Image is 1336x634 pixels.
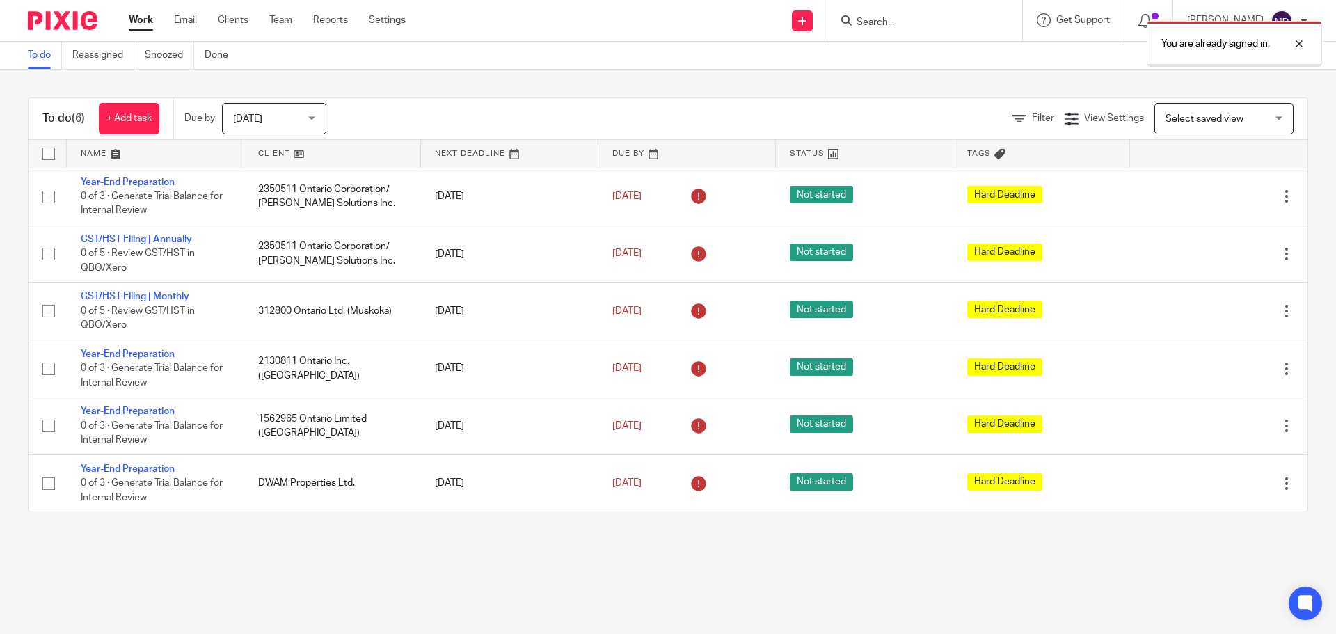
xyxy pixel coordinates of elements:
[244,168,422,225] td: 2350511 Ontario Corporation/ [PERSON_NAME] Solutions Inc.
[205,42,239,69] a: Done
[81,421,223,445] span: 0 of 3 · Generate Trial Balance for Internal Review
[174,13,197,27] a: Email
[421,168,598,225] td: [DATE]
[81,464,175,474] a: Year-End Preparation
[967,150,991,157] span: Tags
[81,363,223,388] span: 0 of 3 · Generate Trial Balance for Internal Review
[790,358,853,376] span: Not started
[967,244,1042,261] span: Hard Deadline
[1084,113,1144,123] span: View Settings
[81,292,189,301] a: GST/HST Filing | Monthly
[421,340,598,397] td: [DATE]
[184,111,215,125] p: Due by
[72,42,134,69] a: Reassigned
[244,283,422,340] td: 312800 Ontario Ltd. (Muskoka)
[612,478,642,488] span: [DATE]
[72,113,85,124] span: (6)
[81,191,223,216] span: 0 of 3 · Generate Trial Balance for Internal Review
[233,114,262,124] span: [DATE]
[967,301,1042,318] span: Hard Deadline
[421,283,598,340] td: [DATE]
[99,103,159,134] a: + Add task
[313,13,348,27] a: Reports
[612,363,642,373] span: [DATE]
[1271,10,1293,32] img: svg%3E
[145,42,194,69] a: Snoozed
[81,406,175,416] a: Year-End Preparation
[421,225,598,282] td: [DATE]
[790,186,853,203] span: Not started
[81,349,175,359] a: Year-End Preparation
[612,249,642,259] span: [DATE]
[28,11,97,30] img: Pixie
[612,306,642,316] span: [DATE]
[1032,113,1054,123] span: Filter
[81,177,175,187] a: Year-End Preparation
[612,421,642,431] span: [DATE]
[269,13,292,27] a: Team
[244,225,422,282] td: 2350511 Ontario Corporation/ [PERSON_NAME] Solutions Inc.
[81,235,192,244] a: GST/HST Filing | Annually
[967,473,1042,491] span: Hard Deadline
[218,13,248,27] a: Clients
[81,249,195,274] span: 0 of 5 · Review GST/HST in QBO/Xero
[42,111,85,126] h1: To do
[244,454,422,512] td: DWAM Properties Ltd.
[967,415,1042,433] span: Hard Deadline
[1161,37,1270,51] p: You are already signed in.
[244,340,422,397] td: 2130811 Ontario Inc. ([GEOGRAPHIC_DATA])
[421,454,598,512] td: [DATE]
[790,244,853,261] span: Not started
[28,42,62,69] a: To do
[369,13,406,27] a: Settings
[81,478,223,502] span: 0 of 3 · Generate Trial Balance for Internal Review
[129,13,153,27] a: Work
[244,397,422,454] td: 1562965 Ontario Limited ([GEOGRAPHIC_DATA])
[790,301,853,318] span: Not started
[967,358,1042,376] span: Hard Deadline
[967,186,1042,203] span: Hard Deadline
[790,415,853,433] span: Not started
[612,191,642,201] span: [DATE]
[81,306,195,331] span: 0 of 5 · Review GST/HST in QBO/Xero
[1166,114,1243,124] span: Select saved view
[421,397,598,454] td: [DATE]
[790,473,853,491] span: Not started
